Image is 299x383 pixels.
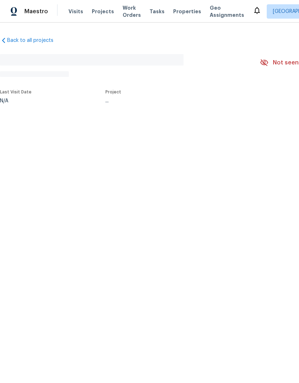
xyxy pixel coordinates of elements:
[149,9,165,14] span: Tasks
[92,8,114,15] span: Projects
[105,90,121,94] span: Project
[68,8,83,15] span: Visits
[105,98,243,103] div: ...
[210,4,244,19] span: Geo Assignments
[173,8,201,15] span: Properties
[123,4,141,19] span: Work Orders
[24,8,48,15] span: Maestro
